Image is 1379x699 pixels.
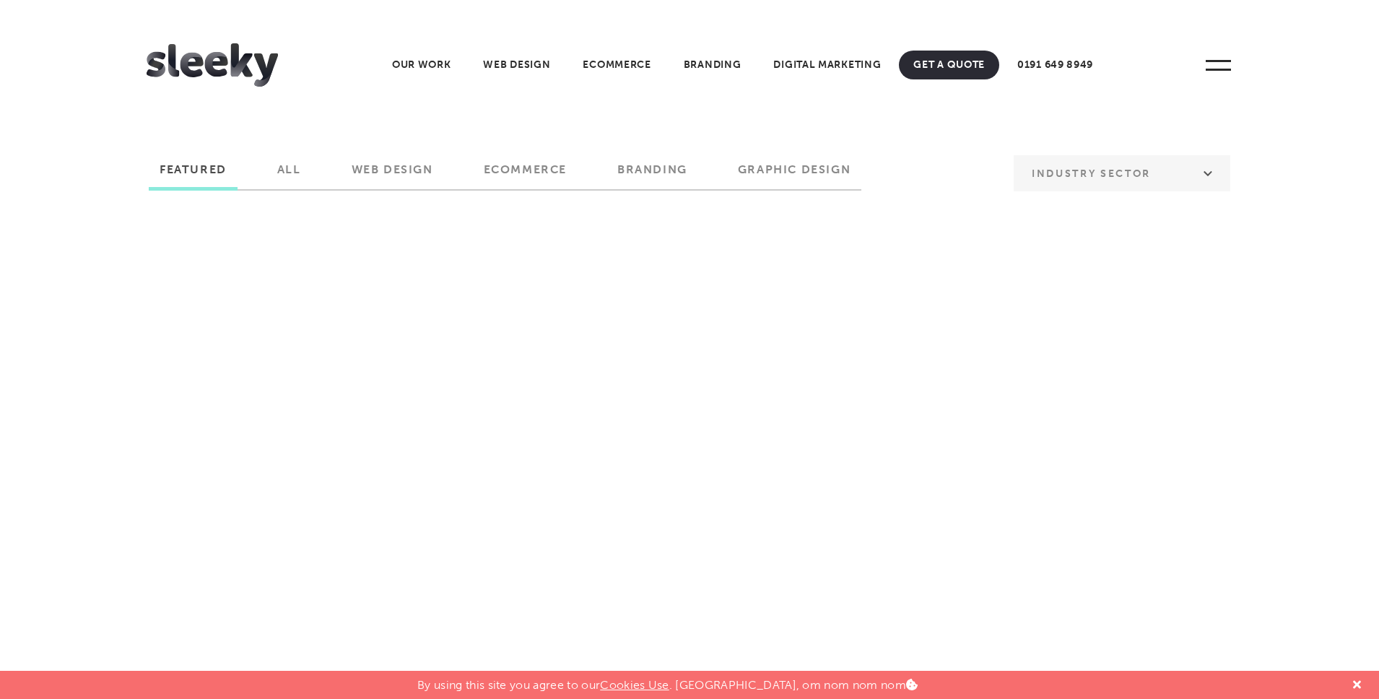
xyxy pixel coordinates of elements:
[759,51,895,79] a: Digital Marketing
[1003,51,1108,79] a: 0191 649 8949
[899,51,999,79] a: Get A Quote
[469,51,565,79] a: Web Design
[341,162,444,187] label: Web Design
[266,162,312,187] label: All
[568,51,665,79] a: Ecommerce
[473,162,578,187] label: Ecommerce
[149,162,238,187] label: Featured
[417,671,918,692] p: By using this site you agree to our . [GEOGRAPHIC_DATA], om nom nom nom
[669,51,756,79] a: Branding
[147,43,278,87] img: Sleeky Web Design Newcastle
[606,162,698,187] label: Branding
[600,678,669,692] a: Cookies Use
[378,51,466,79] a: Our Work
[727,162,861,187] label: Graphic Design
